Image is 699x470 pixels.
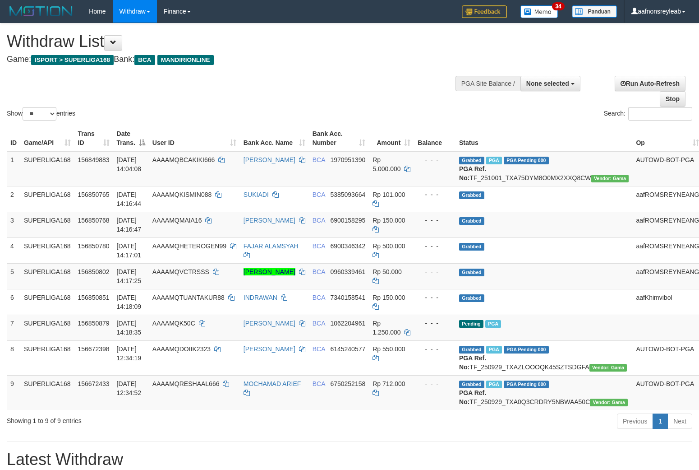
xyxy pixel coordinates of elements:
td: SUPERLIGA168 [20,151,74,186]
span: BCA [313,191,325,198]
span: Rp 550.000 [372,345,405,353]
td: 5 [7,263,20,289]
span: BCA [313,217,325,224]
td: 2 [7,186,20,212]
span: AAAAMQDOIIK2323 [152,345,211,353]
th: Game/API: activate to sort column ascending [20,126,74,151]
span: Grabbed [459,381,484,388]
span: Rp 101.000 [372,191,405,198]
td: 4 [7,237,20,263]
span: 156850780 [78,242,110,250]
td: 1 [7,151,20,186]
span: Copy 7340158541 to clipboard [330,294,365,301]
select: Showentries [23,107,56,121]
button: None selected [520,76,580,91]
b: PGA Ref. No: [459,354,486,371]
span: Grabbed [459,294,484,302]
span: Rp 500.000 [372,242,405,250]
b: PGA Ref. No: [459,165,486,181]
span: BCA [313,156,325,163]
span: [DATE] 12:34:19 [117,345,142,362]
td: TF_251001_TXA75DYM8O0MX2XXQ8CW [455,151,632,186]
div: - - - [418,190,452,199]
td: SUPERLIGA168 [20,263,74,289]
span: BCA [134,55,155,65]
div: - - - [418,293,452,302]
td: SUPERLIGA168 [20,289,74,315]
div: - - - [418,379,452,388]
span: Rp 1.250.000 [372,320,400,336]
div: - - - [418,155,452,164]
h4: Game: Bank: [7,55,457,64]
td: SUPERLIGA168 [20,315,74,340]
span: AAAAMQHETEROGEN99 [152,242,226,250]
img: Button%20Memo.svg [520,5,558,18]
td: SUPERLIGA168 [20,237,74,263]
span: Copy 1062204961 to clipboard [330,320,365,327]
th: ID [7,126,20,151]
img: MOTION_logo.png [7,5,75,18]
span: Grabbed [459,157,484,164]
span: PGA Pending [504,346,549,354]
span: Marked by aafsoycanthlai [485,320,501,328]
b: PGA Ref. No: [459,389,486,405]
div: - - - [418,216,452,225]
span: 156672433 [78,380,110,387]
span: Copy 6900158295 to clipboard [330,217,365,224]
a: SUKIADI [244,191,269,198]
th: Bank Acc. Name: activate to sort column ascending [240,126,309,151]
a: Previous [617,414,653,429]
span: Copy 6145240577 to clipboard [330,345,365,353]
td: 6 [7,289,20,315]
a: Stop [660,91,685,107]
span: 156850851 [78,294,110,301]
span: 156850765 [78,191,110,198]
span: Vendor URL: https://trx31.1velocity.biz [589,364,627,372]
input: Search: [628,107,692,121]
td: SUPERLIGA168 [20,212,74,237]
span: BCA [313,242,325,250]
span: MANDIRIONLINE [157,55,214,65]
span: [DATE] 12:34:52 [117,380,142,396]
span: Grabbed [459,269,484,276]
span: BCA [313,268,325,275]
span: 156849883 [78,156,110,163]
a: 1 [653,414,668,429]
td: 3 [7,212,20,237]
a: [PERSON_NAME] [244,320,295,327]
div: PGA Site Balance / [455,76,520,91]
a: Next [667,414,692,429]
span: Copy 1970951390 to clipboard [330,156,365,163]
span: [DATE] 14:16:47 [117,217,142,233]
span: Copy 0960339461 to clipboard [330,268,365,275]
a: [PERSON_NAME] [244,268,295,275]
a: FAJAR ALAMSYAH [244,242,299,250]
span: 156672398 [78,345,110,353]
span: BCA [313,345,325,353]
span: AAAAMQMAIA16 [152,217,202,224]
span: Grabbed [459,243,484,251]
th: Balance [414,126,455,151]
td: TF_250929_TXA0Q3CRDRY5NBWAA50C [455,375,632,410]
a: INDRAWAN [244,294,277,301]
span: Grabbed [459,191,484,199]
td: SUPERLIGA168 [20,375,74,410]
div: - - - [418,267,452,276]
span: 156850879 [78,320,110,327]
label: Show entries [7,107,75,121]
span: Vendor URL: https://trx31.1velocity.biz [591,175,629,182]
span: [DATE] 14:17:25 [117,268,142,284]
td: TF_250929_TXAZLOOOQK45SZTSDGFA [455,340,632,375]
th: Amount: activate to sort column ascending [369,126,414,151]
span: Marked by aafsoycanthlai [486,346,502,354]
a: [PERSON_NAME] [244,345,295,353]
span: Pending [459,320,483,328]
span: AAAAMQVCTRSSS [152,268,209,275]
span: 156850768 [78,217,110,224]
span: [DATE] 14:17:01 [117,242,142,259]
td: 7 [7,315,20,340]
span: Rp 712.000 [372,380,405,387]
span: Rp 150.000 [372,217,405,224]
span: Rp 50.000 [372,268,402,275]
span: [DATE] 14:16:44 [117,191,142,207]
